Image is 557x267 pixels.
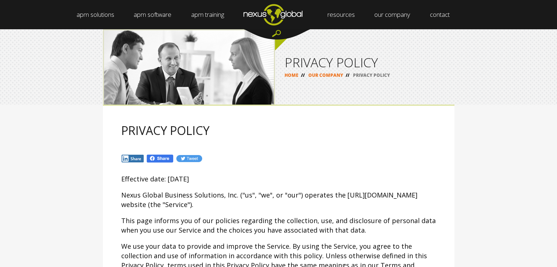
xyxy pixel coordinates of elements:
[343,72,352,78] span: //
[121,174,436,184] p: Effective date: [DATE]
[121,190,436,209] p: Nexus Global Business Solutions, Inc. ("us", "we", or "our") operates the [URL][DOMAIN_NAME] webs...
[146,154,174,163] img: Fb.png
[121,154,145,163] img: In.jpg
[285,72,298,78] a: HOME
[298,72,307,78] span: //
[308,72,343,78] a: OUR COMPANY
[285,56,445,69] h1: PRIVACY POLICY
[176,154,202,163] img: Tw.jpg
[121,124,436,137] h2: PRIVACY POLICY
[121,216,436,235] p: This page informs you of our policies regarding the collection, use, and disclosure of personal d...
